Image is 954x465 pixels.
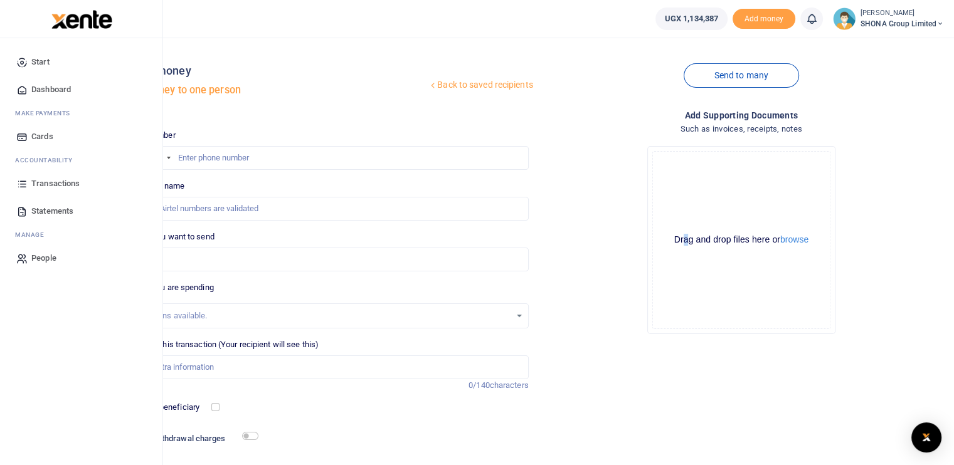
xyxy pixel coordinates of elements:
input: Enter phone number [123,146,528,170]
a: People [10,244,152,272]
span: characters [490,380,529,390]
span: SHONA Group Limited [861,18,944,29]
div: Drag and drop files here or [653,234,830,246]
span: Statements [31,205,73,217]
span: Dashboard [31,83,71,96]
small: [PERSON_NAME] [861,8,944,19]
div: No options available. [132,310,510,322]
div: File Uploader [647,146,835,334]
a: Back to saved recipients [428,74,534,97]
img: profile-user [833,8,856,30]
input: UGX [123,248,528,271]
input: Enter extra information [123,355,528,379]
a: Dashboard [10,76,152,103]
img: logo-large [51,10,112,29]
span: UGX 1,134,387 [665,13,718,25]
a: Transactions [10,170,152,197]
a: Start [10,48,152,76]
a: UGX 1,134,387 [655,8,728,30]
h4: Add supporting Documents [539,108,944,122]
a: logo-small logo-large logo-large [50,14,112,23]
h5: Send money to one person [118,84,428,97]
input: MTN & Airtel numbers are validated [123,197,528,221]
label: Reason you are spending [123,281,213,294]
span: 0/140 [469,380,490,390]
li: Ac [10,150,152,170]
li: Toup your wallet [733,9,795,29]
span: countability [24,155,72,165]
a: Send to many [684,63,799,88]
span: ake Payments [21,108,70,118]
label: Phone number [123,129,175,142]
li: M [10,103,152,123]
label: Memo for this transaction (Your recipient will see this) [123,338,319,351]
span: Add money [733,9,795,29]
h4: Mobile money [118,64,428,78]
a: Statements [10,197,152,225]
h6: Include withdrawal charges [125,434,253,444]
li: Wallet ballance [650,8,733,30]
span: Start [31,56,50,68]
span: Transactions [31,177,80,190]
span: Cards [31,130,53,143]
a: Cards [10,123,152,150]
a: Add money [733,13,795,23]
div: Open Intercom Messenger [911,422,941,452]
h4: Such as invoices, receipts, notes [539,122,944,136]
a: profile-user [PERSON_NAME] SHONA Group Limited [833,8,944,30]
span: anage [21,230,45,239]
button: browse [780,235,808,244]
li: M [10,225,152,244]
button: Close [569,451,582,464]
span: People [31,252,56,264]
label: Amount you want to send [123,231,214,243]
